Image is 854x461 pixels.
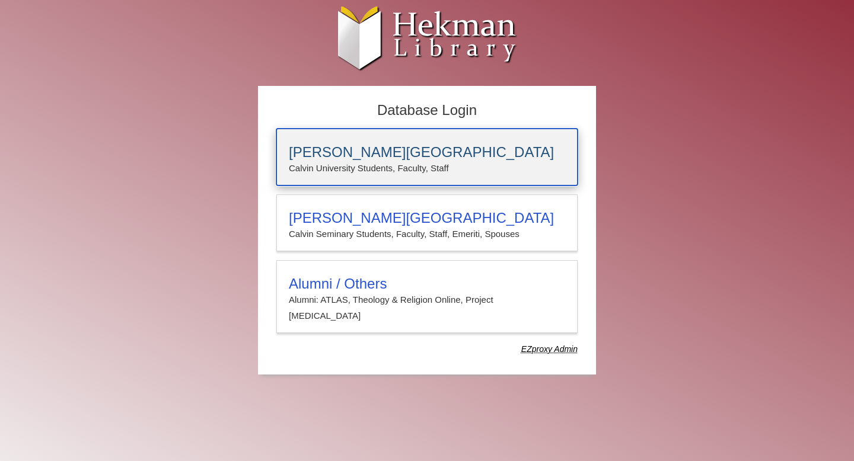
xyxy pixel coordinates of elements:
summary: Alumni / OthersAlumni: ATLAS, Theology & Religion Online, Project [MEDICAL_DATA] [289,276,565,324]
p: Calvin University Students, Faculty, Staff [289,161,565,176]
a: [PERSON_NAME][GEOGRAPHIC_DATA]Calvin University Students, Faculty, Staff [276,129,578,185]
dfn: Use Alumni login [521,344,578,354]
a: [PERSON_NAME][GEOGRAPHIC_DATA]Calvin Seminary Students, Faculty, Staff, Emeriti, Spouses [276,194,578,251]
h3: [PERSON_NAME][GEOGRAPHIC_DATA] [289,210,565,226]
h3: Alumni / Others [289,276,565,292]
p: Alumni: ATLAS, Theology & Religion Online, Project [MEDICAL_DATA] [289,292,565,324]
h3: [PERSON_NAME][GEOGRAPHIC_DATA] [289,144,565,161]
h2: Database Login [270,98,584,123]
p: Calvin Seminary Students, Faculty, Staff, Emeriti, Spouses [289,226,565,242]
